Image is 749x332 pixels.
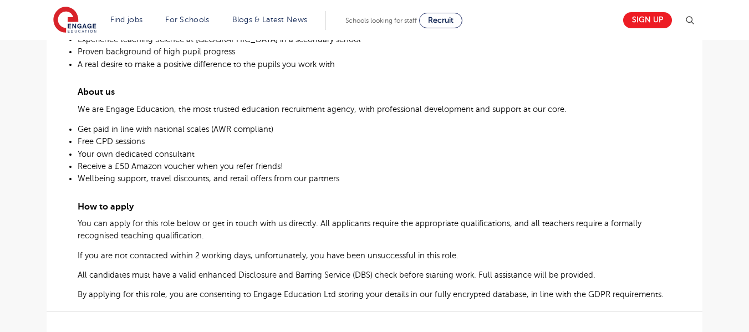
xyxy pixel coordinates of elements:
span: Receive a £50 Amazon voucher when you refer friends! [78,162,283,171]
span: Proven background of high pupil progress [78,47,235,56]
a: For Schools [165,16,209,24]
span: How to apply [78,202,134,212]
span: Wellbeing support, travel discounts, and retail offers from our partners [78,174,339,183]
a: Recruit [419,13,462,28]
span: We are Engage Education, the most trusted education recruitment agency, with professional develop... [78,105,567,114]
a: Find jobs [110,16,143,24]
span: Schools looking for staff [345,17,417,24]
span: By applying for this role, you are consenting to Engage Education Ltd storing your details in our... [78,290,664,299]
span: If you are not contacted within 2 working days, unfortunately, you have been unsuccessful in this... [78,251,458,260]
span: Free CPD sessions [78,137,145,146]
span: Recruit [428,16,454,24]
span: All candidates must have a valid enhanced Disclosure and Barring Service (DBS) check before start... [78,270,595,279]
span: You can apply for this role below or get in touch with us directly. All applicants require the ap... [78,219,641,240]
span: About us [78,87,115,97]
a: Blogs & Latest News [232,16,308,24]
span: Get paid in line with national scales (AWR compliant) [78,125,273,134]
span: A real desire to make a positive difference to the pupils you work with [78,60,335,69]
span: Your own dedicated consultant [78,150,195,159]
img: Engage Education [53,7,96,34]
a: Sign up [623,12,672,28]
